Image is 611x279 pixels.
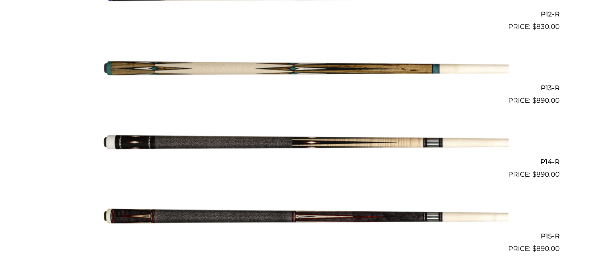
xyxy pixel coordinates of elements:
bdi: 890.00 [532,96,560,104]
a: P13-R $890.00 [52,35,560,106]
span: $ [532,170,536,178]
a: P15-R $890.00 [52,183,560,254]
h2: P13-R [52,81,560,96]
a: P14-R $890.00 [52,109,560,180]
img: P15-R [103,183,509,250]
span: $ [532,96,536,104]
bdi: 890.00 [532,170,560,178]
h2: P12-R [52,6,560,21]
span: $ [532,22,536,31]
img: P13-R [103,35,509,103]
span: $ [532,244,536,253]
h2: P15-R [52,228,560,243]
bdi: 890.00 [532,244,560,253]
img: P14-R [103,109,509,177]
bdi: 830.00 [532,22,560,31]
h2: P14-R [52,155,560,169]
